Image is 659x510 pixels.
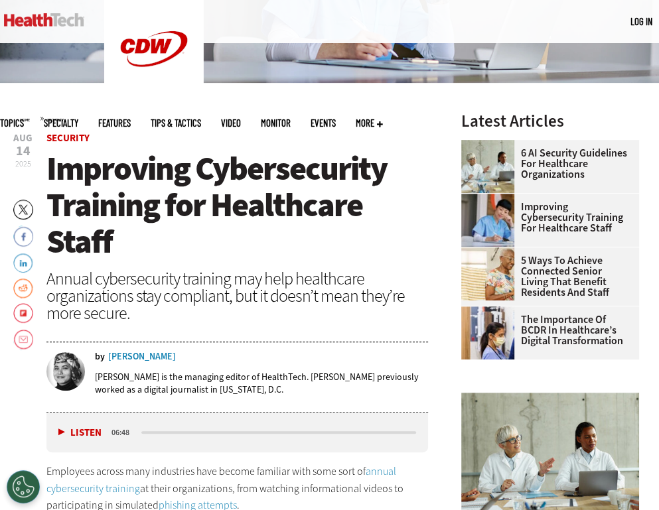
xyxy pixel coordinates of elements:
[356,118,383,128] span: More
[461,194,521,204] a: nurse studying on computer
[44,118,78,128] span: Specialty
[95,352,105,361] span: by
[630,15,652,29] div: User menu
[311,118,336,128] a: Events
[46,352,85,391] img: Teta-Alim
[46,464,396,495] a: annual cybersecurity training
[58,428,102,438] button: Listen
[461,140,514,193] img: Doctors meeting in the office
[461,148,631,180] a: 6 AI Security Guidelines for Healthcare Organizations
[98,118,131,128] a: Features
[461,113,639,129] h3: Latest Articles
[630,15,652,27] a: Log in
[461,306,521,317] a: Doctors reviewing tablet
[221,118,241,128] a: Video
[95,371,428,396] p: [PERSON_NAME] is the managing editor of HealthTech. [PERSON_NAME] previously worked as a digital ...
[15,159,31,169] span: 2025
[46,413,428,452] div: media player
[461,247,514,300] img: Networking Solutions for Senior Living
[46,270,428,322] div: Annual cybersecurity training may help healthcare organizations stay compliant, but it doesn’t me...
[104,88,204,101] a: CDW
[461,140,521,151] a: Doctors meeting in the office
[461,255,631,298] a: 5 Ways to Achieve Connected Senior Living That Benefit Residents and Staff
[261,118,291,128] a: MonITor
[108,352,176,361] a: [PERSON_NAME]
[7,470,40,503] div: Cookies Settings
[110,426,139,438] div: duration
[46,147,387,263] span: Improving Cybersecurity Training for Healthcare Staff
[461,202,631,233] a: Improving Cybersecurity Training for Healthcare Staff
[151,118,201,128] a: Tips & Tactics
[461,306,514,359] img: Doctors reviewing tablet
[7,470,40,503] button: Open Preferences
[461,194,514,247] img: nurse studying on computer
[13,145,33,158] span: 14
[461,247,521,258] a: Networking Solutions for Senior Living
[4,13,84,27] img: Home
[461,314,631,346] a: The Importance of BCDR in Healthcare’s Digital Transformation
